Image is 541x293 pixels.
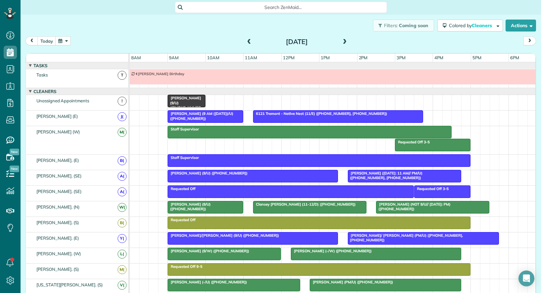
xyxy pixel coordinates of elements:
[518,270,534,286] div: Open Intercom Messenger
[118,112,127,121] span: J(
[348,233,463,242] span: [PERSON_NAME]/ [PERSON_NAME] (PM/U) ([PHONE_NUMBER], [PHONE_NUMBER])
[167,233,279,238] span: [PERSON_NAME]/[PERSON_NAME] (9/U) ([PHONE_NUMBER])
[167,171,248,175] span: [PERSON_NAME] (9/U) ([PHONE_NUMBER])
[449,23,494,28] span: Colored by
[414,186,449,191] span: Requested Off 3-5
[118,71,127,80] span: T
[130,55,142,60] span: 8am
[167,249,249,253] span: [PERSON_NAME] (9/W) ([PHONE_NUMBER])
[35,189,83,194] span: [PERSON_NAME]. (SE)
[32,89,58,94] span: Cleaners
[26,36,38,45] button: prev
[35,158,80,163] span: [PERSON_NAME]. (E)
[471,55,483,60] span: 5pm
[206,55,221,60] span: 10am
[118,234,127,243] span: Y(
[32,63,49,68] span: Tasks
[118,281,127,290] span: V(
[35,235,80,241] span: [PERSON_NAME]. (E)
[167,202,211,211] span: [PERSON_NAME] (9/U) ([PHONE_NUMBER])
[167,155,199,160] span: Staff Supervisor
[135,72,185,76] span: [PERSON_NAME] Birthday
[118,219,127,227] span: B(
[35,114,79,119] span: [PERSON_NAME] (E)
[167,280,247,284] span: [PERSON_NAME] (-/U) ([PHONE_NUMBER])
[291,249,372,253] span: [PERSON_NAME] (-/W) ([PHONE_NUMBER])
[35,220,80,225] span: [PERSON_NAME]. (S)
[506,20,536,31] button: Actions
[118,156,127,165] span: B(
[35,98,90,103] span: Unassigned Appointments
[348,171,423,180] span: [PERSON_NAME] ([DATE]: 11 AM// PM/U) ([PHONE_NUMBER], [PHONE_NUMBER])
[118,203,127,212] span: W(
[399,23,429,28] span: Coming soon
[167,111,233,121] span: [PERSON_NAME] (9 AM ([DATE])/U) ([PHONE_NUMBER])
[35,204,81,210] span: [PERSON_NAME]. (N)
[167,218,196,222] span: Requested Off
[433,55,445,60] span: 4pm
[319,55,331,60] span: 1pm
[167,186,196,191] span: Requested Off
[35,129,81,134] span: [PERSON_NAME] (W)
[118,128,127,137] span: M(
[167,264,203,269] span: Requested Off 9-5
[35,282,104,287] span: [US_STATE][PERSON_NAME]. (S)
[37,36,56,45] button: today
[35,267,80,272] span: [PERSON_NAME]. (S)
[395,140,430,144] span: Requested Off 3-5
[282,55,296,60] span: 12pm
[167,127,199,131] span: Staff Supervisor
[118,97,127,106] span: !
[472,23,493,28] span: Cleaners
[118,250,127,259] span: L(
[384,23,398,28] span: Filters:
[35,251,82,256] span: [PERSON_NAME]. (W)
[357,55,369,60] span: 2pm
[168,55,180,60] span: 9am
[35,173,83,178] span: [PERSON_NAME]. (SE)
[255,38,338,45] h2: [DATE]
[395,55,407,60] span: 3pm
[118,187,127,196] span: A(
[523,36,536,45] button: next
[10,149,19,155] span: New
[253,202,356,207] span: Clansey [PERSON_NAME] (11-12/D) ([PHONE_NUMBER])
[10,166,19,172] span: New
[437,20,503,31] button: Colored byCleaners
[509,55,520,60] span: 6pm
[118,265,127,274] span: M(
[376,202,450,211] span: [PERSON_NAME] (NOT 9/U// [DATE]: PM) ([PHONE_NUMBER])
[309,280,393,284] span: [PERSON_NAME] (PM/U) ([PHONE_NUMBER])
[243,55,258,60] span: 11am
[118,172,127,181] span: A(
[253,111,388,116] span: 6121 Tremont - Native Nest (11/E) ([PHONE_NUMBER], [PHONE_NUMBER])
[35,72,49,77] span: Tasks
[167,96,201,115] span: [PERSON_NAME] (9/U) ([PHONE_NUMBER])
